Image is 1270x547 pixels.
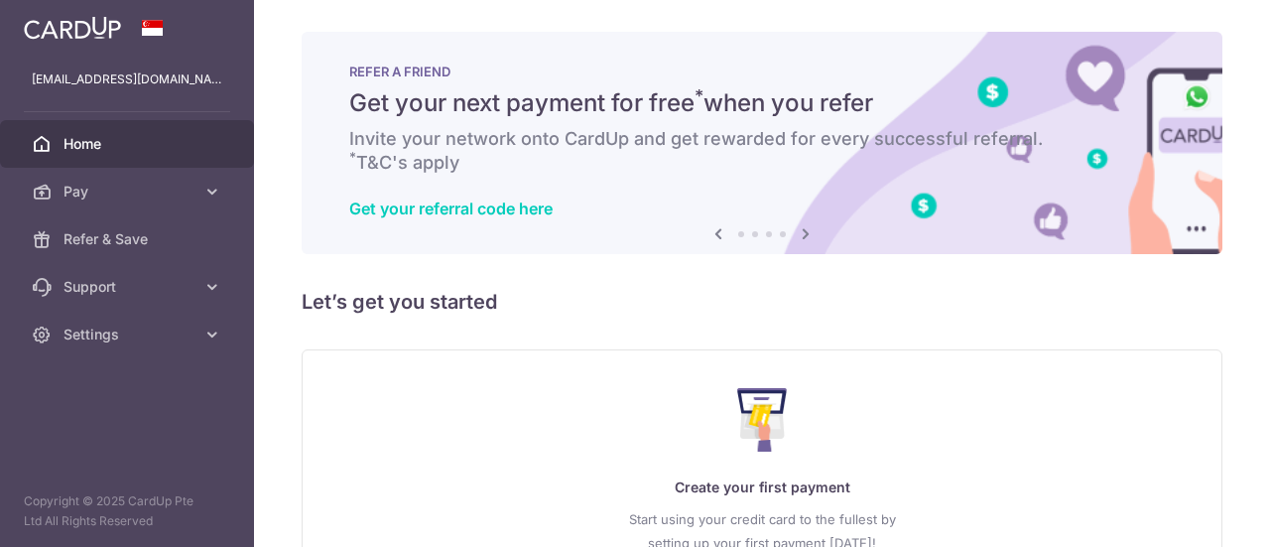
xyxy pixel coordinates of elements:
a: Get your referral code here [349,199,553,218]
iframe: Opens a widget where you can find more information [1143,487,1250,537]
span: Settings [63,325,194,344]
h5: Let’s get you started [302,286,1222,318]
img: RAF banner [302,32,1222,254]
p: [EMAIL_ADDRESS][DOMAIN_NAME] [32,69,222,89]
img: Make Payment [737,388,788,452]
p: Create your first payment [342,476,1182,499]
img: CardUp [24,16,121,40]
span: Pay [63,182,194,202]
h5: Get your next payment for free when you refer [349,87,1175,119]
span: Home [63,134,194,154]
h6: Invite your network onto CardUp and get rewarded for every successful referral. T&C's apply [349,127,1175,175]
p: REFER A FRIEND [349,64,1175,79]
span: Support [63,277,194,297]
span: Refer & Save [63,229,194,249]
